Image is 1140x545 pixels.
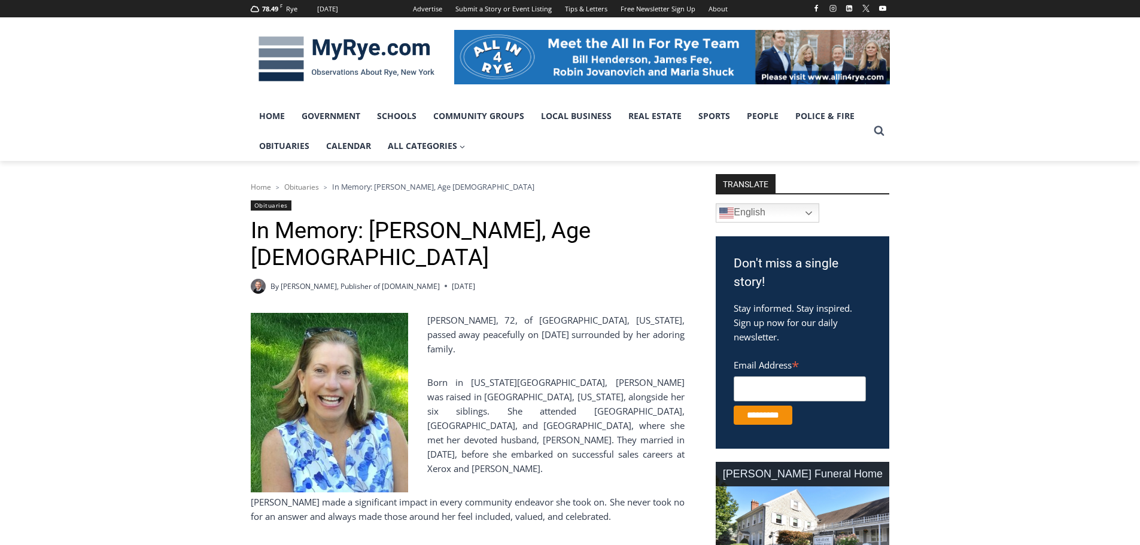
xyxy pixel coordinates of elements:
[251,101,293,131] a: Home
[251,101,868,162] nav: Primary Navigation
[690,101,738,131] a: Sports
[251,181,685,193] nav: Breadcrumbs
[324,183,327,191] span: >
[251,279,266,294] a: Author image
[454,30,890,84] img: All in for Rye
[809,1,823,16] a: Facebook
[251,313,408,492] img: Obituary - Maryanne Bardwil Lynch IMG_5518
[738,101,787,131] a: People
[332,181,534,192] span: In Memory: [PERSON_NAME], Age [DEMOGRAPHIC_DATA]
[719,206,734,220] img: en
[842,1,856,16] a: Linkedin
[280,2,282,9] span: F
[425,101,533,131] a: Community Groups
[317,4,338,14] div: [DATE]
[369,101,425,131] a: Schools
[787,101,863,131] a: Police & Fire
[875,1,890,16] a: YouTube
[251,131,318,161] a: Obituaries
[716,462,889,486] div: [PERSON_NAME] Funeral Home
[281,281,440,291] a: [PERSON_NAME], Publisher of [DOMAIN_NAME]
[270,281,279,292] span: By
[251,28,442,90] img: MyRye.com
[826,1,840,16] a: Instagram
[620,101,690,131] a: Real Estate
[262,4,278,13] span: 78.49
[251,217,685,272] h1: In Memory: [PERSON_NAME], Age [DEMOGRAPHIC_DATA]
[533,101,620,131] a: Local Business
[379,131,474,161] a: All Categories
[251,182,271,192] a: Home
[251,313,685,356] p: [PERSON_NAME], 72, of [GEOGRAPHIC_DATA], [US_STATE], passed away peacefully on [DATE] surrounded ...
[388,139,466,153] span: All Categories
[734,254,871,292] h3: Don't miss a single story!
[251,375,685,476] p: Born in [US_STATE][GEOGRAPHIC_DATA], [PERSON_NAME] was raised in [GEOGRAPHIC_DATA], [US_STATE], a...
[452,281,475,292] time: [DATE]
[716,203,819,223] a: English
[716,174,776,193] strong: TRANSLATE
[734,353,866,375] label: Email Address
[284,182,319,192] a: Obituaries
[276,183,279,191] span: >
[318,131,379,161] a: Calendar
[251,495,685,523] p: [PERSON_NAME] made a significant impact in every community endeavor she took on. She never took n...
[859,1,873,16] a: X
[734,301,871,344] p: Stay informed. Stay inspired. Sign up now for our daily newsletter.
[868,120,890,142] button: View Search Form
[293,101,369,131] a: Government
[251,200,291,211] a: Obituaries
[286,4,297,14] div: Rye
